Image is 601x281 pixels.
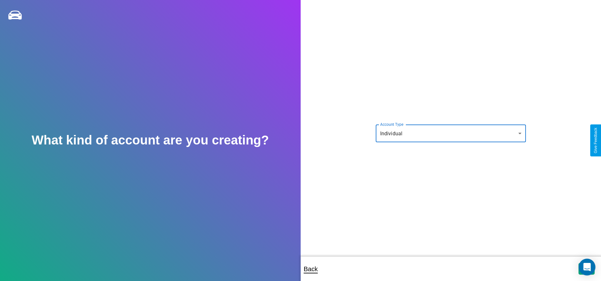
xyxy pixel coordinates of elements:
label: Account Type [380,122,403,127]
div: Open Intercom Messenger [579,259,596,276]
div: Individual [376,125,526,142]
p: Back [304,263,318,275]
div: Give Feedback [593,128,598,153]
h2: What kind of account are you creating? [32,133,269,147]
